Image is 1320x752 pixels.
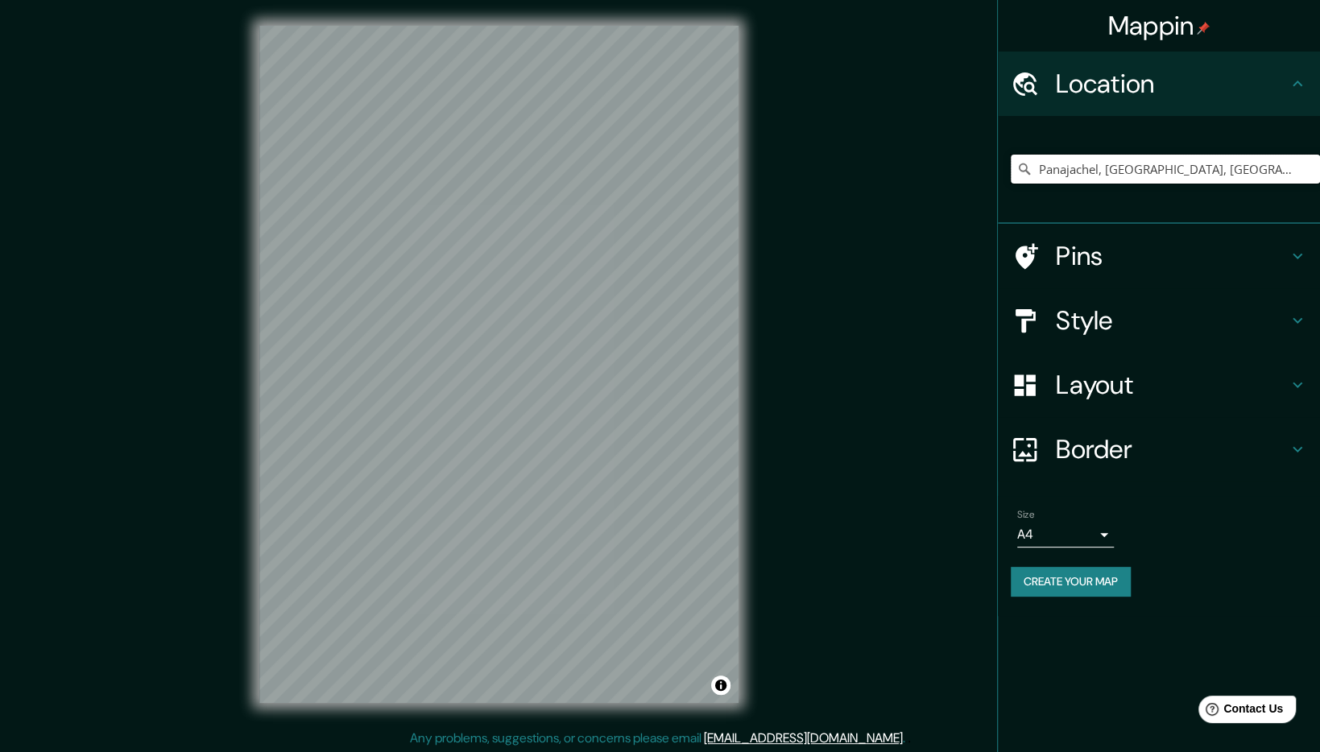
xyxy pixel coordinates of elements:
h4: Layout [1056,369,1288,401]
h4: Pins [1056,240,1288,272]
h4: Location [1056,68,1288,100]
div: Location [998,52,1320,116]
div: Layout [998,353,1320,417]
button: Create your map [1011,567,1131,597]
h4: Style [1056,304,1288,337]
div: . [905,729,908,748]
div: A4 [1017,522,1114,547]
button: Toggle attribution [711,676,730,695]
img: pin-icon.png [1197,22,1210,35]
a: [EMAIL_ADDRESS][DOMAIN_NAME] [704,729,903,746]
input: Pick your city or area [1011,155,1320,184]
h4: Mappin [1108,10,1210,42]
div: . [908,729,911,748]
iframe: Help widget launcher [1177,689,1302,734]
h4: Border [1056,433,1288,465]
label: Size [1017,508,1034,522]
p: Any problems, suggestions, or concerns please email . [410,729,905,748]
canvas: Map [259,26,739,703]
div: Pins [998,224,1320,288]
div: Border [998,417,1320,481]
div: Style [998,288,1320,353]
